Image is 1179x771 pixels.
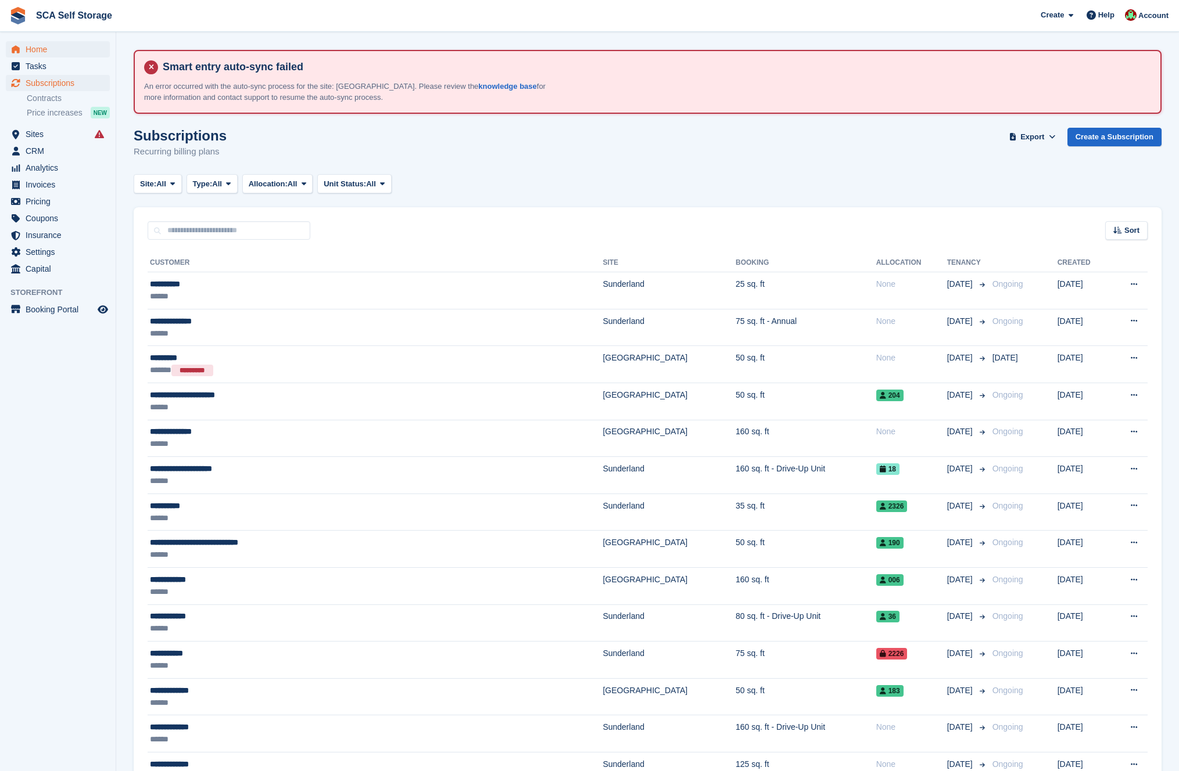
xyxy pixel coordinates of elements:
[1058,272,1110,309] td: [DATE]
[26,160,95,176] span: Analytics
[1058,604,1110,642] td: [DATE]
[317,174,391,193] button: Unit Status: All
[947,389,975,401] span: [DATE]
[876,574,904,586] span: 006
[6,41,110,57] a: menu
[6,143,110,159] a: menu
[6,210,110,226] a: menu
[27,107,83,118] span: Price increases
[992,686,1023,695] span: Ongoing
[876,721,947,733] div: None
[947,536,975,549] span: [DATE]
[26,126,95,142] span: Sites
[603,254,736,272] th: Site
[6,75,110,91] a: menu
[736,309,876,346] td: 75 sq. ft - Annual
[1058,678,1110,715] td: [DATE]
[134,128,227,143] h1: Subscriptions
[1067,128,1162,147] a: Create a Subscription
[992,427,1023,436] span: Ongoing
[947,254,988,272] th: Tenancy
[1058,383,1110,420] td: [DATE]
[876,254,947,272] th: Allocation
[947,278,975,290] span: [DATE]
[6,58,110,74] a: menu
[736,383,876,420] td: 50 sq. ft
[992,390,1023,399] span: Ongoing
[27,106,110,119] a: Price increases NEW
[1058,420,1110,457] td: [DATE]
[876,758,947,770] div: None
[6,227,110,243] a: menu
[156,178,166,190] span: All
[603,420,736,457] td: [GEOGRAPHIC_DATA]
[26,244,95,260] span: Settings
[947,352,975,364] span: [DATE]
[603,383,736,420] td: [GEOGRAPHIC_DATA]
[603,531,736,568] td: [GEOGRAPHIC_DATA]
[992,575,1023,584] span: Ongoing
[288,178,298,190] span: All
[992,722,1023,732] span: Ongoing
[947,426,975,438] span: [DATE]
[947,315,975,327] span: [DATE]
[6,261,110,277] a: menu
[1007,128,1058,147] button: Export
[603,642,736,679] td: Sunderland
[736,531,876,568] td: 50 sq. ft
[947,758,975,770] span: [DATE]
[947,610,975,622] span: [DATE]
[876,278,947,290] div: None
[26,261,95,277] span: Capital
[876,611,900,622] span: 36
[1058,309,1110,346] td: [DATE]
[947,684,975,697] span: [DATE]
[1058,493,1110,531] td: [DATE]
[876,390,904,401] span: 204
[1020,131,1044,143] span: Export
[324,178,366,190] span: Unit Status:
[140,178,156,190] span: Site:
[6,126,110,142] a: menu
[31,6,117,25] a: SCA Self Storage
[26,227,95,243] span: Insurance
[992,353,1018,362] span: [DATE]
[478,82,536,91] a: knowledge base
[249,178,288,190] span: Allocation:
[992,538,1023,547] span: Ongoing
[96,302,110,316] a: Preview store
[1058,567,1110,604] td: [DATE]
[26,75,95,91] span: Subscriptions
[992,611,1023,621] span: Ongoing
[193,178,213,190] span: Type:
[876,315,947,327] div: None
[736,604,876,642] td: 80 sq. ft - Drive-Up Unit
[1124,225,1139,236] span: Sort
[1058,642,1110,679] td: [DATE]
[947,574,975,586] span: [DATE]
[876,537,904,549] span: 190
[947,500,975,512] span: [DATE]
[1058,715,1110,752] td: [DATE]
[736,254,876,272] th: Booking
[603,309,736,346] td: Sunderland
[158,60,1151,74] h4: Smart entry auto-sync failed
[947,647,975,660] span: [DATE]
[212,178,222,190] span: All
[992,316,1023,326] span: Ongoing
[6,176,110,193] a: menu
[26,193,95,210] span: Pricing
[603,272,736,309] td: Sunderland
[1041,9,1064,21] span: Create
[736,715,876,752] td: 160 sq. ft - Drive-Up Unit
[603,567,736,604] td: [GEOGRAPHIC_DATA]
[736,678,876,715] td: 50 sq. ft
[26,210,95,226] span: Coupons
[603,715,736,752] td: Sunderland
[1138,10,1169,21] span: Account
[736,642,876,679] td: 75 sq. ft
[6,301,110,318] a: menu
[1058,457,1110,494] td: [DATE]
[10,287,116,298] span: Storefront
[992,648,1023,658] span: Ongoing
